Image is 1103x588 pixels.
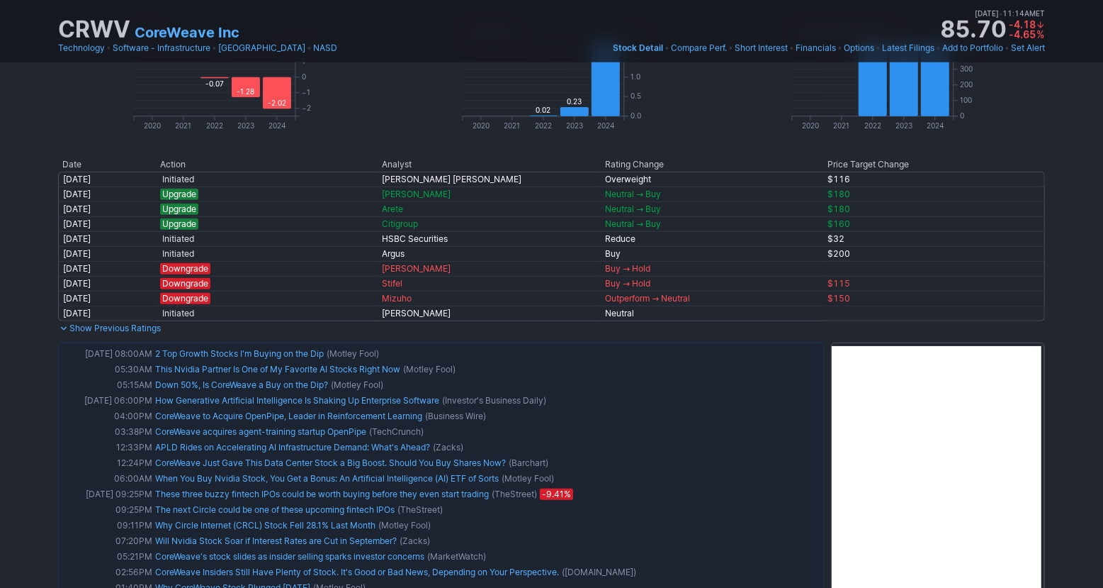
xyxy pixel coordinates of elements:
td: $200 [823,246,1045,261]
text: 200 [960,80,973,89]
span: Stock Detail [613,43,663,53]
a: Financials [796,41,836,55]
td: 07:20PM [62,533,154,549]
text: 2022 [206,121,223,130]
text: 2021 [833,121,849,130]
td: 05:15AM [62,377,154,393]
a: CoreWeave acquires agent-training startup OpenPipe [155,426,366,437]
td: [PERSON_NAME] [378,187,601,201]
span: Downgrade [160,263,210,274]
a: When You Buy Nvidia Stock, You Get a Bonus: An Artificial Intelligence (AI) ETF of Sorts [155,473,499,484]
a: These three buzzy fintech IPOs could be worth buying before they even start trading [155,489,489,499]
td: 12:33PM [62,440,154,455]
text: −2 [302,104,311,112]
text: 2020 [802,121,819,130]
a: CoreWeave Inc [135,23,239,43]
td: [DATE] [58,291,156,306]
td: 12:24PM [62,455,154,471]
span: Latest Filings [882,43,934,53]
td: Reduce [601,231,823,246]
span: Downgrade [160,278,210,289]
span: • [664,41,669,55]
a: Software - Infrastructure [113,41,210,55]
td: Neutral → Buy [601,216,823,231]
td: Overweight [601,172,823,187]
td: [DATE] 08:00AM [62,346,154,362]
span: (TechCrunch) [369,425,424,439]
a: CoreWeave Just Gave This Data Center Stock a Big Boost. Should You Buy Shares Now? [155,457,506,468]
td: Mizuho [378,291,601,306]
a: This Nvidia Partner Is One of My Favorite AI Stocks Right Now [155,364,400,375]
td: [DATE] [58,201,156,216]
text: 2024 [927,121,944,130]
td: 09:25PM [62,502,154,518]
h1: CRWV [58,18,130,41]
td: [DATE] [58,246,156,261]
span: (Motley Fool) [403,362,456,377]
td: 04:00PM [62,409,154,424]
text: 1.0 [630,72,640,81]
a: APLD Rides on Accelerating AI Infrastructure Demand: What's Ahead? [155,442,430,453]
text: −1 [302,88,310,96]
td: [PERSON_NAME] [378,261,601,276]
a: Options [844,41,874,55]
text: 0.5 [630,92,641,101]
text: 2023 [566,121,583,130]
a: NASD [313,41,337,55]
text: 100 [960,96,972,104]
span: • [212,41,217,55]
td: $32 [823,231,1045,246]
text: -0.07 [205,80,224,89]
a: Show Previous Ratings [58,323,161,333]
td: HSBC Securities [378,231,601,246]
td: [DATE] [58,172,156,187]
td: 03:38PM [62,424,154,440]
text: 0.02 [536,106,551,114]
span: (MarketWatch) [427,550,486,564]
td: Buy → Hold [601,276,823,291]
span: (Motley Fool) [331,378,383,392]
text: 2020 [473,121,490,130]
a: 2 Top Growth Stocks I'm Buying on the Dip [155,348,324,359]
span: • [837,41,842,55]
span: (Investor's Business Daily) [442,394,546,408]
text: -2.02 [268,99,286,107]
td: [DATE] [58,261,156,276]
strong: 85.70 [940,18,1006,41]
span: (Motley Fool) [327,347,379,361]
span: [DATE] 11:14AM ET [975,7,1045,20]
td: $150 [823,291,1045,306]
td: [PERSON_NAME] [378,306,601,321]
span: (TheStreet) [397,503,443,517]
span: -4.65 [1009,28,1036,40]
a: Technology [58,41,105,55]
span: • [876,41,881,55]
a: Down 50%, Is CoreWeave a Buy on the Dip? [155,379,328,390]
text: 2024 [597,121,614,130]
img: nic2x2.gif [58,335,543,343]
td: Stifel [378,276,601,291]
td: [DATE] 09:25PM [62,487,154,502]
span: • [106,41,111,55]
text: 1 [302,57,305,65]
span: (Zacks) [400,534,430,548]
span: Initiated [160,308,196,319]
td: Neutral → Buy [601,187,823,201]
span: Initiated [160,248,196,260]
text: 2021 [504,121,521,130]
td: Neutral [601,306,823,321]
a: Add to Portfolio [942,41,1003,55]
text: 2022 [535,121,552,130]
span: Upgrade [160,218,198,230]
a: Short Interest [735,41,788,55]
text: 2024 [268,121,285,130]
td: Neutral → Buy [601,201,823,216]
a: Why Circle Internet (CRCL) Stock Fell 28.1% Last Month [155,520,375,531]
td: [DATE] [58,276,156,291]
text: 2023 [237,121,254,130]
td: $115 [823,276,1045,291]
text: -1.28 [237,87,255,96]
td: Outperform → Neutral [601,291,823,306]
span: • [728,41,733,55]
a: Will Nvidia Stock Soar if Interest Rates are Cut in September? [155,536,397,546]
